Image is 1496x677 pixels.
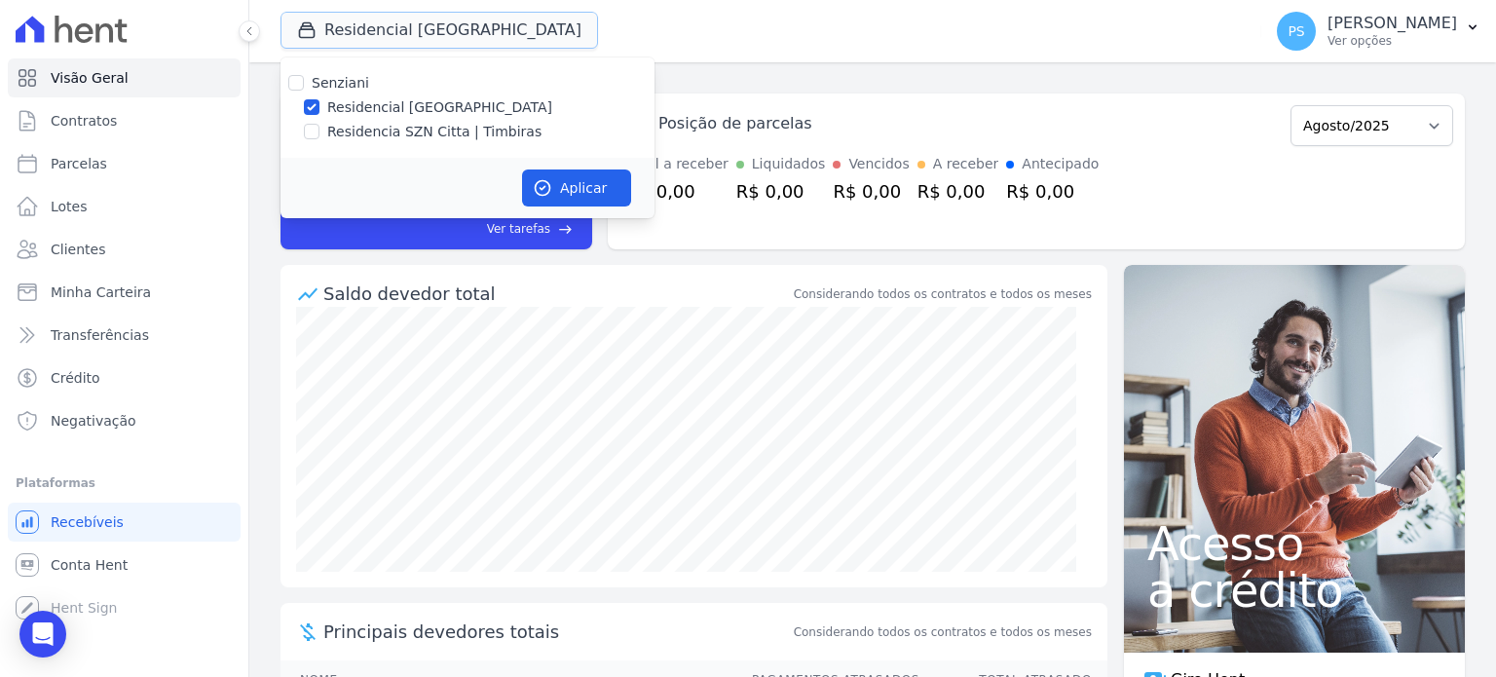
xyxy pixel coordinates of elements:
a: Minha Carteira [8,273,241,312]
p: [PERSON_NAME] [1328,14,1457,33]
span: Negativação [51,411,136,431]
a: Parcelas [8,144,241,183]
a: Crédito [8,358,241,397]
div: R$ 0,00 [833,178,909,205]
div: Liquidados [752,154,826,174]
div: Vencidos [848,154,909,174]
span: Considerando todos os contratos e todos os meses [794,623,1092,641]
span: Minha Carteira [51,282,151,302]
div: Posição de parcelas [658,112,812,135]
div: Saldo devedor total [323,281,790,307]
span: a crédito [1147,567,1441,614]
div: A receber [933,154,999,174]
div: R$ 0,00 [1006,178,1099,205]
div: R$ 0,00 [736,178,826,205]
a: Lotes [8,187,241,226]
div: Plataformas [16,471,233,495]
span: Contratos [51,111,117,131]
div: Total a receber [627,154,729,174]
button: PS [PERSON_NAME] Ver opções [1261,4,1496,58]
span: Principais devedores totais [323,619,790,645]
span: PS [1288,24,1304,38]
span: Ver tarefas [487,220,550,238]
button: Residencial [GEOGRAPHIC_DATA] [280,12,598,49]
span: east [558,222,573,237]
button: Aplicar [522,169,631,207]
a: Visão Geral [8,58,241,97]
a: Conta Hent [8,545,241,584]
span: Transferências [51,325,149,345]
label: Residencial [GEOGRAPHIC_DATA] [327,97,552,118]
a: Contratos [8,101,241,140]
div: Open Intercom Messenger [19,611,66,658]
p: Ver opções [1328,33,1457,49]
a: Clientes [8,230,241,269]
div: R$ 0,00 [917,178,999,205]
span: Conta Hent [51,555,128,575]
div: Considerando todos os contratos e todos os meses [794,285,1092,303]
label: Residencia SZN Citta | Timbiras [327,122,542,142]
a: Transferências [8,316,241,355]
a: Ver tarefas east [397,220,573,238]
span: Acesso [1147,520,1441,567]
span: Crédito [51,368,100,388]
span: Visão Geral [51,68,129,88]
div: R$ 0,00 [627,178,729,205]
div: Antecipado [1022,154,1099,174]
a: Recebíveis [8,503,241,542]
span: Parcelas [51,154,107,173]
label: Senziani [312,75,369,91]
span: Lotes [51,197,88,216]
span: Recebíveis [51,512,124,532]
a: Negativação [8,401,241,440]
span: Clientes [51,240,105,259]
